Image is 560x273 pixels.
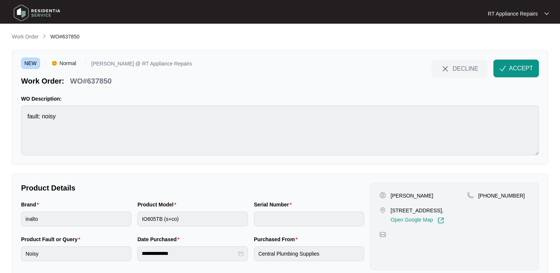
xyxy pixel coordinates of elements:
[390,207,444,214] p: [STREET_ADDRESS],
[21,212,131,226] input: Brand
[21,183,364,193] p: Product Details
[467,192,474,199] img: map-pin
[379,207,386,213] img: map-pin
[453,64,478,73] span: DECLINE
[437,217,444,224] img: Link-External
[70,76,111,86] p: WO#637850
[21,76,64,86] p: Work Order:
[41,33,47,39] img: chevron-right
[21,105,539,155] textarea: fault: noisy
[544,12,549,16] img: dropdown arrow
[142,250,237,257] input: Date Purchased
[488,10,538,17] p: RT Appliance Repairs
[137,201,179,208] label: Product Model
[21,201,42,208] label: Brand
[254,236,301,243] label: Purchased From
[379,231,386,238] img: map-pin
[21,236,83,243] label: Product Fault or Query
[499,65,506,72] img: check-Icon
[52,61,57,65] img: Vercel Logo
[12,33,38,40] p: Work Order
[432,60,487,77] button: close-IconDECLINE
[379,192,386,199] img: user-pin
[493,60,539,77] button: check-IconACCEPT
[254,201,295,208] label: Serial Number
[91,61,192,69] p: [PERSON_NAME] @ RT Appliance Repairs
[478,192,525,199] p: [PHONE_NUMBER]
[254,212,364,226] input: Serial Number
[21,246,131,261] input: Product Fault or Query
[137,236,182,243] label: Date Purchased
[390,192,433,199] p: [PERSON_NAME]
[11,2,63,24] img: residentia service logo
[441,64,450,73] img: close-Icon
[21,95,539,102] p: WO Description:
[137,212,248,226] input: Product Model
[50,34,80,40] span: WO#637850
[254,246,364,261] input: Purchased From
[57,58,79,69] span: Normal
[390,217,444,224] a: Open Google Map
[10,33,40,41] a: Work Order
[509,64,533,73] span: ACCEPT
[21,58,40,69] span: NEW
